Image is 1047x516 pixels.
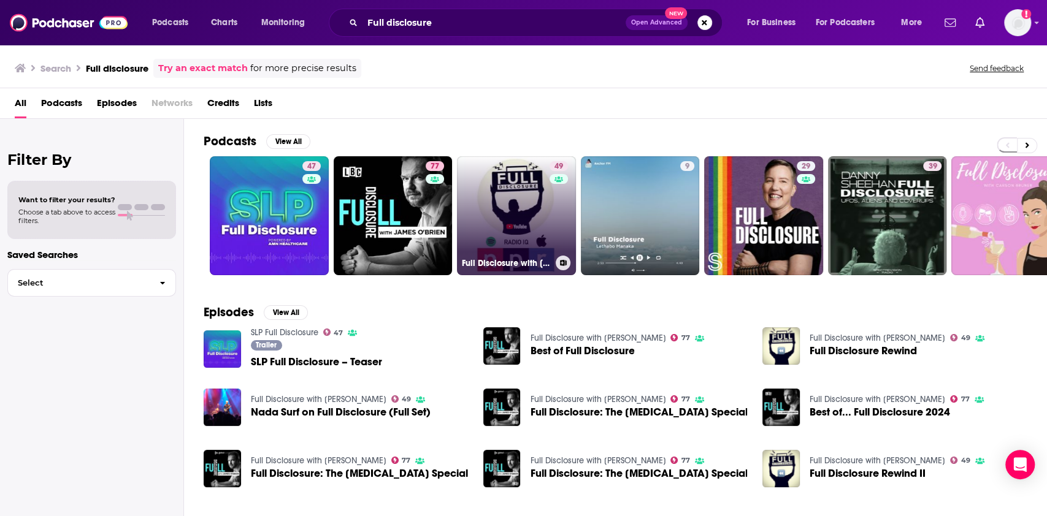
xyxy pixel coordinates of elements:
[8,279,150,287] span: Select
[251,468,468,479] span: Full Disclosure: The [MEDICAL_DATA] Special
[86,63,148,74] h3: Full disclosure
[966,63,1027,74] button: Send feedback
[334,330,343,336] span: 47
[426,161,444,171] a: 77
[670,457,690,464] a: 77
[810,407,950,417] a: Best of... Full Disclosure 2024
[797,161,815,171] a: 29
[204,305,308,320] a: EpisodesView All
[808,13,892,32] button: open menu
[681,335,690,341] span: 77
[950,334,970,341] a: 49
[483,389,521,426] img: Full Disclosure: The Coronavirus Special
[251,407,431,417] a: Nada Surf on Full Disclosure (Full Set)
[530,346,634,356] a: Best of Full Disclosure
[550,161,568,171] a: 49
[391,395,412,403] a: 49
[950,395,970,403] a: 77
[1005,450,1035,479] div: Open Intercom Messenger
[530,407,747,417] span: Full Disclosure: The [MEDICAL_DATA] Special
[483,450,521,487] img: Full Disclosure: The Coronavirus Special
[251,468,468,479] a: Full Disclosure: The Coronavirus Special
[810,455,945,466] a: Full Disclosure with Roben Farzad
[431,161,439,173] span: 77
[18,195,115,204] span: Want to filter your results?
[810,468,926,479] a: Full Disclosure Rewind II
[323,328,343,336] a: 47
[670,334,690,341] a: 77
[581,156,700,275] a: 9
[204,389,241,426] img: Nada Surf on Full Disclosure (Full Set)
[810,346,917,356] a: Full Disclosure Rewind
[950,457,970,464] a: 49
[340,9,734,37] div: Search podcasts, credits, & more...
[152,14,188,31] span: Podcasts
[680,161,694,171] a: 9
[530,333,665,343] a: Full Disclosure with James O'Brien
[681,458,690,463] span: 77
[1004,9,1031,36] img: User Profile
[204,450,241,487] img: Full Disclosure: The Coronavirus Special
[207,93,239,118] a: Credits
[253,13,321,32] button: open menu
[530,468,747,479] a: Full Disclosure: The Coronavirus Special
[530,407,747,417] a: Full Disclosure: The Coronavirus Special
[254,93,272,118] span: Lists
[762,389,800,426] img: Best of... Full Disclosure 2024
[892,13,937,32] button: open menu
[210,156,329,275] a: 47
[307,161,316,173] span: 47
[203,13,245,32] a: Charts
[762,450,800,487] a: Full Disclosure Rewind II
[483,327,521,365] img: Best of Full Disclosure
[10,11,128,34] img: Podchaser - Follow, Share and Rate Podcasts
[530,468,747,479] span: Full Disclosure: The [MEDICAL_DATA] Special
[457,156,576,275] a: 49Full Disclosure with [PERSON_NAME]
[762,327,800,365] img: Full Disclosure Rewind
[251,394,386,404] a: Full Disclosure with Roben Farzad
[97,93,137,118] span: Episodes
[940,12,961,33] a: Show notifications dropdown
[18,208,115,225] span: Choose a tab above to access filters.
[7,269,176,297] button: Select
[7,151,176,169] h2: Filter By
[1021,9,1031,19] svg: Add a profile image
[15,93,26,118] a: All
[670,395,690,403] a: 77
[204,330,241,368] a: SLP Full Disclosure – Teaser
[251,327,318,338] a: SLP Full Disclosure
[266,134,310,149] button: View All
[251,357,382,367] a: SLP Full Disclosure – Teaser
[41,93,82,118] a: Podcasts
[204,134,310,149] a: PodcastsView All
[1004,9,1031,36] button: Show profile menu
[810,333,945,343] a: Full Disclosure with Roben Farzad
[256,341,277,349] span: Trailer
[961,458,970,463] span: 49
[251,455,386,466] a: Full Disclosure with James O'Brien
[961,396,970,402] span: 77
[204,134,256,149] h2: Podcasts
[1004,9,1031,36] span: Logged in as Morgan16
[211,14,237,31] span: Charts
[530,455,665,466] a: Full Disclosure with James O'Brien
[554,161,563,173] span: 49
[402,396,411,402] span: 49
[40,63,71,74] h3: Search
[250,61,356,75] span: for more precise results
